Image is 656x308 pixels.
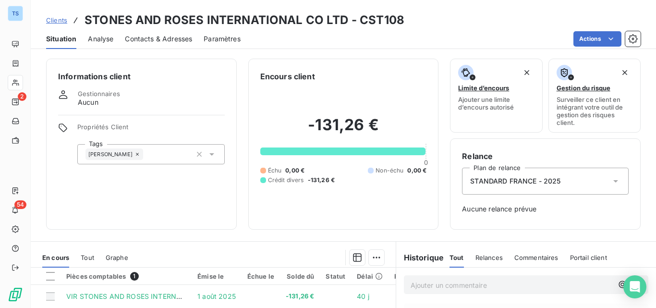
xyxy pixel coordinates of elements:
button: Actions [573,31,621,47]
span: 2 [18,92,26,101]
span: Tout [449,254,464,261]
span: 0,00 € [285,166,304,175]
span: 54 [14,200,26,209]
span: -131,26 € [286,292,314,301]
div: TS [8,6,23,21]
span: 1 août 2025 [197,292,236,300]
span: [PERSON_NAME] [88,151,133,157]
h6: Informations client [58,71,225,82]
span: 0 [424,159,428,166]
span: Ajouter une limite d’encours autorisé [458,96,534,111]
div: Délai [357,272,383,280]
div: Pièces comptables [66,272,186,281]
h2: -131,26 € [260,115,427,144]
input: Ajouter une valeur [143,150,151,159]
div: Solde dû [286,272,314,280]
span: Clients [46,16,67,24]
h6: Encours client [260,71,315,82]
span: Aucune relance prévue [462,204,629,214]
div: Échue le [247,272,274,280]
button: Gestion du risqueSurveiller ce client en intégrant votre outil de gestion des risques client. [548,59,641,133]
span: Propriétés Client [77,123,225,136]
span: Tout [81,254,94,261]
h6: Historique [396,252,444,263]
span: Gestionnaires [78,90,120,98]
span: 40 j [357,292,369,300]
span: Analyse [88,34,113,44]
span: VIR STONES AND ROSES INTERNATIONAL CO LTD [66,292,233,300]
span: Relances [475,254,503,261]
h6: Relance [462,150,629,162]
span: Surveiller ce client en intégrant votre outil de gestion des risques client. [557,96,632,126]
div: Retard [394,272,425,280]
span: Non-échu [376,166,403,175]
div: Émise le [197,272,236,280]
span: -131,26 € [308,176,335,185]
button: Limite d’encoursAjouter une limite d’encours autorisé [450,59,542,133]
span: Graphe [106,254,128,261]
img: Logo LeanPay [8,287,23,302]
span: Situation [46,34,76,44]
span: STANDARD FRANCE - 2025 [470,176,560,186]
div: Open Intercom Messenger [623,275,646,298]
span: Gestion du risque [557,84,610,92]
span: Échu [268,166,282,175]
span: Contacts & Adresses [125,34,192,44]
span: Paramètres [204,34,241,44]
h3: STONES AND ROSES INTERNATIONAL CO LTD - CST108 [85,12,404,29]
div: Statut [326,272,345,280]
span: Crédit divers [268,176,304,185]
span: Commentaires [514,254,559,261]
span: 1 [130,272,139,281]
span: En cours [42,254,69,261]
span: 0,00 € [407,166,426,175]
span: Portail client [570,254,607,261]
span: Aucun [78,98,98,107]
span: Limite d’encours [458,84,509,92]
a: Clients [46,15,67,25]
